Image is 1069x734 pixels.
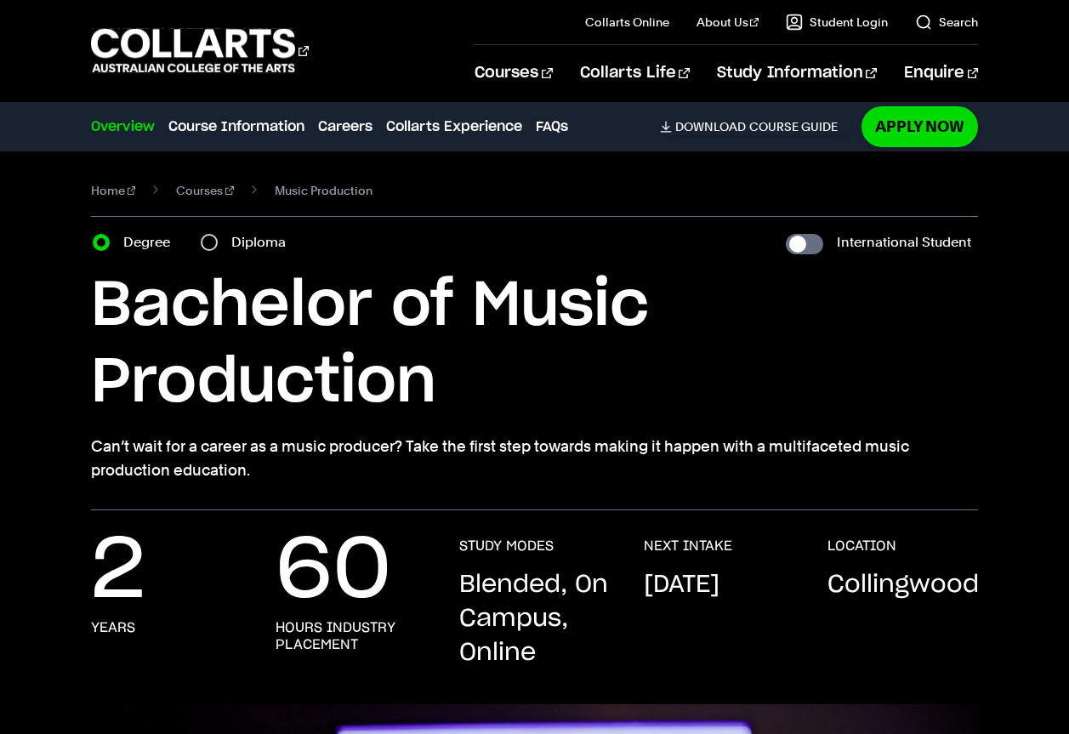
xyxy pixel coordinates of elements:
[168,117,304,137] a: Course Information
[536,117,568,137] a: FAQs
[176,179,234,202] a: Courses
[904,45,978,101] a: Enquire
[660,119,851,134] a: DownloadCourse Guide
[459,538,554,555] h3: STUDY MODES
[318,117,372,137] a: Careers
[123,230,180,254] label: Degree
[675,119,746,134] span: Download
[786,14,888,31] a: Student Login
[861,106,978,146] a: Apply Now
[91,179,136,202] a: Home
[827,538,896,555] h3: LOCATION
[580,45,690,101] a: Collarts Life
[644,568,719,602] p: [DATE]
[276,619,426,653] h3: hours industry placement
[837,230,971,254] label: International Student
[475,45,552,101] a: Courses
[717,45,877,101] a: Study Information
[231,230,296,254] label: Diploma
[275,179,372,202] span: Music Production
[915,14,978,31] a: Search
[644,538,732,555] h3: NEXT INTAKE
[386,117,522,137] a: Collarts Experience
[827,568,979,602] p: Collingwood
[697,14,759,31] a: About Us
[459,568,610,670] p: Blended, On Campus, Online
[91,619,135,636] h3: Years
[91,117,155,137] a: Overview
[91,268,978,421] h1: Bachelor of Music Production
[91,26,309,75] div: Go to homepage
[91,538,145,606] p: 2
[276,538,391,606] p: 60
[91,435,978,482] p: Can’t wait for a career as a music producer? Take the first step towards making it happen with a ...
[585,14,669,31] a: Collarts Online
